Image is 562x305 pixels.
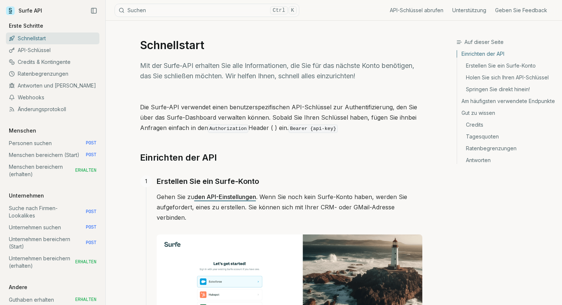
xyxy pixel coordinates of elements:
font: API-Schlüssel abrufen [390,7,443,13]
font: Ratenbegrenzungen [18,71,68,77]
a: Menschen bereichern (erhalten) ERHALTEN [6,161,99,180]
a: Am häufigsten verwendete Endpunkte [457,95,556,107]
font: Erste Schritte [9,23,43,29]
font: Suche nach Firmen-Lookalikes [9,205,58,219]
font: Credits & Kontingente [18,59,71,65]
font: POST [86,225,96,230]
font: ERHALTEN [75,168,96,173]
font: Gut zu wissen [461,110,495,116]
a: Holen Sie sich Ihren API-Schlüssel [457,72,556,83]
font: Die Surfe-API verwendet einen benutzerspezifischen API-Schlüssel zur Authentifizierung, den Sie ü... [140,103,417,121]
font: Webhooks [18,94,44,100]
font: Unternehmen suchen [9,224,61,230]
font: POST [86,240,96,246]
a: Erstellen Sie ein Surfe-Konto [457,60,556,72]
font: API-Schlüssel [18,47,51,53]
font: Antworten [466,157,491,163]
font: Schnellstart [18,35,46,41]
a: Unternehmen bereichern (erhalten) ERHALTEN [6,253,99,272]
font: Am häufigsten verwendete Endpunkte [461,98,555,104]
font: Springen Sie direkt hinein! [466,86,530,92]
a: Surfe API [6,5,42,16]
font: . Wenn Sie noch kein Surfe-Konto haben, werden Sie aufgefordert, eines zu erstellen. Sie können s... [157,193,407,221]
a: Gut zu wissen [457,107,556,119]
font: Schnellstart [140,38,204,52]
font: POST [86,141,96,146]
a: Einrichten der API [457,50,556,60]
font: Personen suchen [9,140,52,146]
a: Unternehmen bereichern (Start) POST [6,233,99,253]
font: Unternehmen [9,192,44,199]
button: SuchenCtrlK [115,4,299,17]
a: API-Schlüssel [6,44,99,56]
a: Ratenbegrenzungen [6,68,99,80]
font: Menschen bereichern (Start) [9,152,79,158]
a: Ratenbegrenzungen [457,143,556,154]
code: Bearer {api-key} [289,124,338,133]
font: Andere [9,284,27,290]
a: Springen Sie direkt hinein! [457,83,556,95]
font: Credits [466,121,483,128]
a: Antworten und [PERSON_NAME] [6,80,99,92]
font: Menschen bereichern (erhalten) [9,164,63,177]
a: Unterstützung [452,7,486,14]
font: ERHALTEN [75,297,96,302]
font: POST [86,209,96,215]
font: Geben Sie Feedback [495,7,547,13]
font: Mit der Surfe-API erhalten Sie alle Informationen, die Sie für das nächste Konto benötigen, das S... [140,62,414,80]
font: Antworten und [PERSON_NAME] [18,82,96,89]
font: Erstellen Sie ein Surfe-Konto [157,177,259,186]
a: Menschen bereichern (Start) POST [6,149,99,161]
a: Credits & Kontingente [6,56,99,68]
a: Personen suchen POST [6,137,99,149]
a: Antworten [457,154,556,164]
button: Seitenleiste einklappen [88,5,99,16]
code: Authorization [208,124,248,133]
a: Webhooks [6,92,99,103]
font: Tagesquoten [466,133,499,140]
font: Erstellen Sie ein Surfe-Konto [466,62,536,69]
font: Einrichten der API [461,51,504,57]
font: Header ( ) ein. [248,124,289,131]
a: Erstellen Sie ein Surfe-Konto [157,175,259,187]
a: API-Schlüssel abrufen [390,7,443,14]
font: Unterstützung [452,7,486,13]
a: Unternehmen suchen POST [6,222,99,233]
kbd: Ctrl [270,6,288,14]
a: Geben Sie Feedback [495,7,547,14]
font: Gehen Sie zu [157,193,194,201]
a: Tagesquoten [457,131,556,143]
font: Holen Sie sich Ihren API-Schlüssel [466,74,549,80]
kbd: K [289,6,297,14]
font: POST [86,152,96,158]
font: Suchen [127,7,146,13]
a: Einrichten der API [140,152,217,164]
font: Auf dieser Seite [464,39,504,45]
font: Unternehmen bereichern (erhalten) [9,255,70,269]
font: Ratenbegrenzungen [466,145,517,151]
a: Schnellstart [6,32,99,44]
a: Suche nach Firmen-Lookalikes POST [6,202,99,222]
font: Änderungsprotokoll [18,106,66,112]
a: Änderungsprotokoll [6,103,99,115]
font: Einrichten der API [140,152,217,163]
font: Menschen [9,127,36,134]
font: Guthaben erhalten [9,297,54,303]
a: den API-Einstellungen [194,193,256,201]
font: Unternehmen bereichern (Start) [9,236,70,250]
a: Credits [457,119,556,131]
font: ERHALTEN [75,260,96,265]
font: Surfe API [18,7,42,14]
